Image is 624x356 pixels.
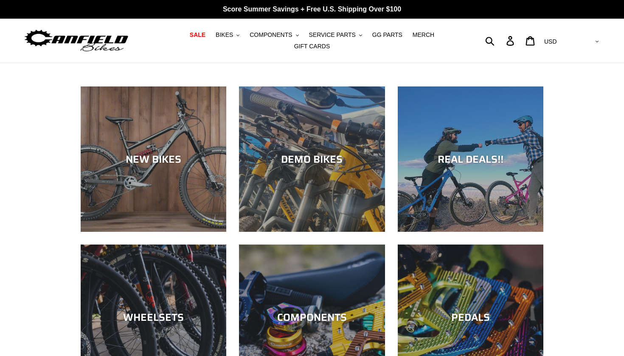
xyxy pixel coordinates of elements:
[398,86,543,232] a: REAL DEALS!!
[309,31,355,39] span: SERVICE PARTS
[81,86,226,232] a: NEW BIKES
[239,153,385,165] div: DEMO BIKES
[304,29,366,41] button: SERVICE PARTS
[294,43,330,50] span: GIFT CARDS
[398,153,543,165] div: REAL DEALS!!
[413,31,434,39] span: MERCH
[239,311,385,324] div: COMPONENTS
[290,41,334,52] a: GIFT CARDS
[490,31,512,50] input: Search
[250,31,292,39] span: COMPONENTS
[81,311,226,324] div: WHEELSETS
[216,31,233,39] span: BIKES
[81,153,226,165] div: NEW BIKES
[372,31,402,39] span: GG PARTS
[245,29,303,41] button: COMPONENTS
[190,31,205,39] span: SALE
[398,311,543,324] div: PEDALS
[368,29,407,41] a: GG PARTS
[186,29,210,41] a: SALE
[23,28,129,54] img: Canfield Bikes
[239,86,385,232] a: DEMO BIKES
[211,29,244,41] button: BIKES
[408,29,438,41] a: MERCH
